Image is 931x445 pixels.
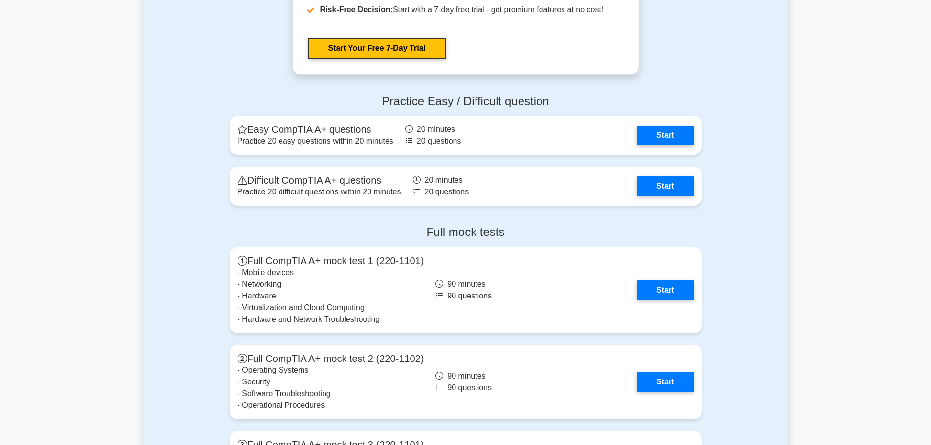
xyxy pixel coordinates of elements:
h4: Practice Easy / Difficult question [230,94,702,108]
a: Start [637,126,693,145]
a: Start Your Free 7-Day Trial [308,38,446,59]
a: Start [637,176,693,196]
a: Start [637,372,693,392]
a: Start [637,280,693,300]
h4: Full mock tests [230,225,702,239]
